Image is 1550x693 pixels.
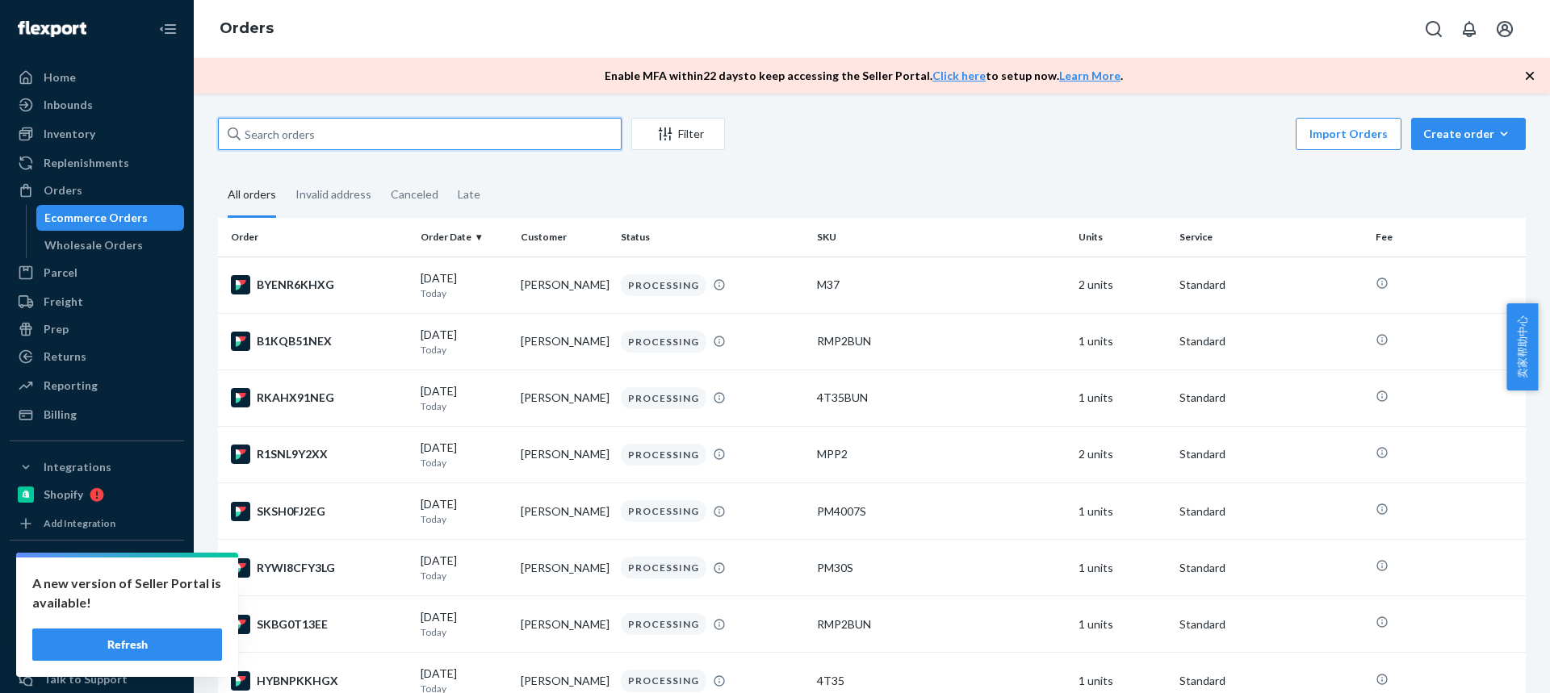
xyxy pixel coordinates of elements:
div: PROCESSING [621,557,706,578]
a: Prep [10,316,184,342]
img: Flexport logo [18,21,86,37]
div: [DATE] [421,553,508,582]
p: 如果您遇到了任何的问题或对我们的平台有任何疑问，最好的办法是联系我们的客服。 [24,144,363,191]
div: Late [458,173,480,215]
td: [PERSON_NAME] [514,313,614,369]
p: Standard [1179,446,1363,462]
div: SKSH0FJ2EG [231,502,408,521]
div: RMP2BUN [817,333,1066,349]
button: Open Search Box [1418,13,1450,45]
div: Reporting [44,378,98,394]
div: Inbounds [44,97,93,113]
td: [PERSON_NAME] [514,257,614,313]
div: All orders [228,173,276,218]
td: 1 units [1072,540,1172,596]
div: 4T35BUN [817,390,1066,406]
th: Fee [1369,218,1526,257]
a: Learn More [1059,69,1121,82]
a: Freight [10,289,184,315]
td: 1 units [1072,596,1172,653]
p: Today [421,286,508,300]
td: [PERSON_NAME] [514,540,614,596]
a: Settings [10,639,184,665]
p: A new version of Seller Portal is available! [32,574,222,612]
a: Orders [220,19,274,37]
div: Returns [44,349,86,365]
th: Status [614,218,811,257]
button: Refresh [32,628,222,661]
a: Parcel [10,260,184,286]
div: Customer [521,230,608,244]
a: Inventory [10,121,184,147]
div: B1KQB51NEX [231,332,408,351]
th: Order [218,218,414,257]
td: [PERSON_NAME] [514,369,614,426]
div: PROCESSING [621,274,706,296]
p: Today [421,456,508,470]
td: 1 units [1072,483,1172,540]
button: Integrations [10,454,184,480]
a: Walmart Fast Tags [10,581,184,607]
td: [PERSON_NAME] [514,426,614,482]
div: R1SNL9Y2XX [231,445,408,464]
button: Open notifications [1453,13,1485,45]
div: [DATE] [421,496,508,526]
div: SKBG0T13EE [231,615,408,634]
div: 358 如何在Deliverr提交并跟踪客服请求？ [24,32,363,86]
div: PROCESSING [621,613,706,635]
a: Billing [10,402,184,428]
a: Home [10,65,184,90]
button: Open account menu [1489,13,1521,45]
th: Units [1072,218,1172,257]
button: Fast Tags [10,553,184,579]
a: Talk to Support [10,666,184,692]
td: 2 units [1072,426,1172,482]
div: Add Integration [44,516,115,530]
a: Wholesale Orders [36,232,185,258]
div: PM30S [817,560,1066,576]
div: PROCESSING [621,670,706,691]
div: HYBNPKKHGX [231,671,408,691]
div: Create order [1423,126,1514,142]
p: Standard [1179,333,1363,349]
p: Today [421,512,508,526]
p: 提供准确的信息可以帮助客服团队将您的问题分配给正确的人员，并缩短解决问题的时间： [24,286,363,332]
button: Import Orders [1296,118,1401,150]
div: Talk to Support [44,671,128,687]
div: PROCESSING [621,387,706,409]
div: RYWI8CFY3LG [231,558,408,578]
div: Orders [44,182,82,198]
div: PROCESSING [621,500,706,522]
a: Inbounds [10,92,184,118]
button: Close Navigation [152,13,184,45]
p: Standard [1179,277,1363,293]
td: 1 units [1072,313,1172,369]
a: [URL][DOMAIN_NAME] [218,218,361,236]
td: [PERSON_NAME] [514,596,614,653]
span: 卖家帮助中心 [1506,303,1538,390]
div: Prep [44,321,69,337]
p: Standard [1179,390,1363,406]
p: 您也可以访问“卖家帮助中心”的其他资源： [24,543,363,590]
a: Orders [10,177,184,203]
button: Create order [1411,118,1526,150]
th: Service [1173,218,1369,257]
div: Canceled [391,173,438,215]
div: Inventory [44,126,95,142]
td: 2 units [1072,257,1172,313]
p: Enable MFA within 22 days to keep accessing the Seller Portal. to setup now. . [605,68,1123,84]
div: Home [44,69,76,86]
p: Today [421,625,508,639]
a: Reporting [10,373,184,399]
th: SKU [811,218,1072,257]
td: [PERSON_NAME] [514,483,614,540]
ol: breadcrumbs [207,6,287,52]
a: Shopify [10,482,184,507]
div: [DATE] [421,327,508,357]
div: Billing [44,407,77,423]
div: Wholesale Orders [44,237,143,253]
div: [DATE] [421,270,508,300]
div: PROCESSING [621,331,706,353]
div: RKAHX91NEG [231,388,408,407]
div: PM4007S [817,503,1066,520]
